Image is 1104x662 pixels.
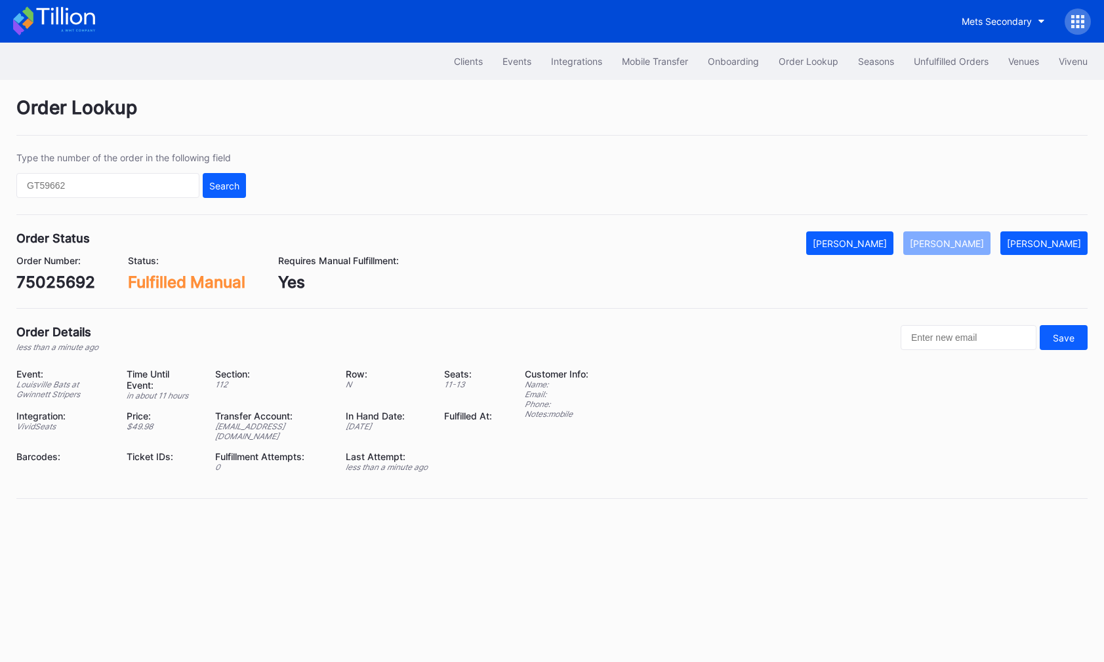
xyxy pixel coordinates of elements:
div: Customer Info: [525,368,588,380]
div: [PERSON_NAME] [910,238,984,249]
div: N [346,380,428,389]
div: [PERSON_NAME] [813,238,887,249]
div: Fulfillment Attempts: [215,451,329,462]
div: less than a minute ago [16,342,98,352]
div: [EMAIL_ADDRESS][DOMAIN_NAME] [215,421,329,441]
div: [PERSON_NAME] [1007,238,1081,249]
div: Status: [128,255,245,266]
div: Event: [16,368,110,380]
button: Clients [444,49,493,73]
div: 0 [215,462,329,472]
div: Notes: mobile [525,409,588,419]
button: [PERSON_NAME] [903,231,991,255]
div: 75025692 [16,273,95,292]
button: Search [203,173,246,198]
div: Phone: [525,399,588,409]
button: Venues [998,49,1049,73]
button: Vivenu [1049,49,1097,73]
button: Mobile Transfer [612,49,698,73]
div: Last Attempt: [346,451,428,462]
div: Barcodes: [16,451,110,462]
button: Seasons [848,49,904,73]
div: Order Status [16,231,90,245]
div: [DATE] [346,421,428,431]
div: less than a minute ago [346,462,428,472]
div: $ 49.98 [127,421,198,431]
div: in about 11 hours [127,391,198,400]
button: Save [1040,325,1088,350]
div: Save [1053,332,1074,343]
div: Events [502,56,531,67]
div: Section: [215,368,329,380]
div: Mobile Transfer [622,56,688,67]
div: Seasons [858,56,894,67]
div: Order Number: [16,255,95,266]
div: Price: [127,410,198,421]
input: GT59662 [16,173,199,198]
div: Email: [525,389,588,399]
div: Seats: [444,368,492,380]
div: Row: [346,368,428,380]
div: Yes [278,273,399,292]
div: Order Lookup [779,56,838,67]
div: Transfer Account: [215,410,329,421]
div: Venues [1008,56,1039,67]
div: Onboarding [708,56,759,67]
div: Order Details [16,325,98,339]
div: Requires Manual Fulfillment: [278,255,399,266]
div: Vivenu [1059,56,1088,67]
div: In Hand Date: [346,410,428,421]
div: Integrations [551,56,602,67]
div: 11 - 13 [444,380,492,389]
button: [PERSON_NAME] [1000,231,1088,255]
div: Mets Secondary [962,16,1032,27]
div: Louisville Bats at Gwinnett Stripers [16,380,110,399]
input: Enter new email [901,325,1036,350]
div: Order Lookup [16,96,1088,136]
button: Order Lookup [769,49,848,73]
div: 112 [215,380,329,389]
div: Search [209,180,239,191]
div: Unfulfilled Orders [914,56,989,67]
div: Fulfilled Manual [128,273,245,292]
div: Time Until Event: [127,368,198,391]
div: Clients [454,56,483,67]
button: Mets Secondary [952,9,1055,33]
div: Ticket IDs: [127,451,198,462]
div: Fulfilled At: [444,410,492,421]
div: Name: [525,380,588,389]
div: Type the number of the order in the following field [16,152,246,163]
button: Events [493,49,541,73]
div: VividSeats [16,421,110,431]
button: Integrations [541,49,612,73]
button: Onboarding [698,49,769,73]
button: [PERSON_NAME] [806,231,893,255]
button: Unfulfilled Orders [904,49,998,73]
div: Integration: [16,410,110,421]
